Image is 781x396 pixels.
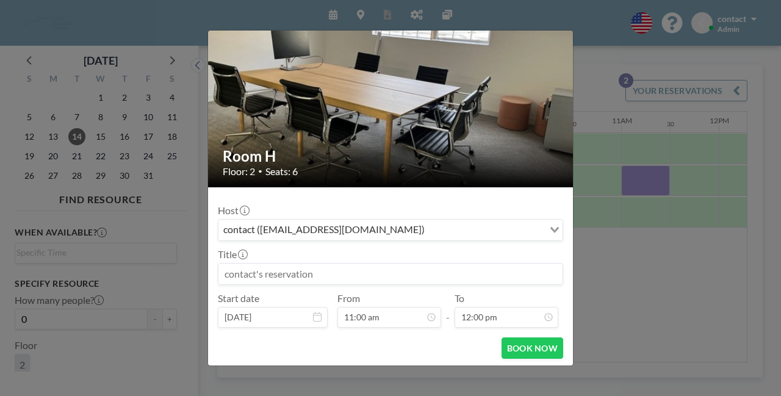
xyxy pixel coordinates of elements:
[221,222,427,238] span: contact ([EMAIL_ADDRESS][DOMAIN_NAME])
[218,248,247,261] label: Title
[446,297,450,323] span: -
[218,220,563,240] div: Search for option
[455,292,464,304] label: To
[258,167,262,176] span: •
[337,292,360,304] label: From
[428,222,542,238] input: Search for option
[223,147,560,165] h2: Room H
[223,165,255,178] span: Floor: 2
[218,204,248,217] label: Host
[218,292,259,304] label: Start date
[502,337,563,359] button: BOOK NOW
[218,264,563,284] input: contact's reservation
[265,165,298,178] span: Seats: 6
